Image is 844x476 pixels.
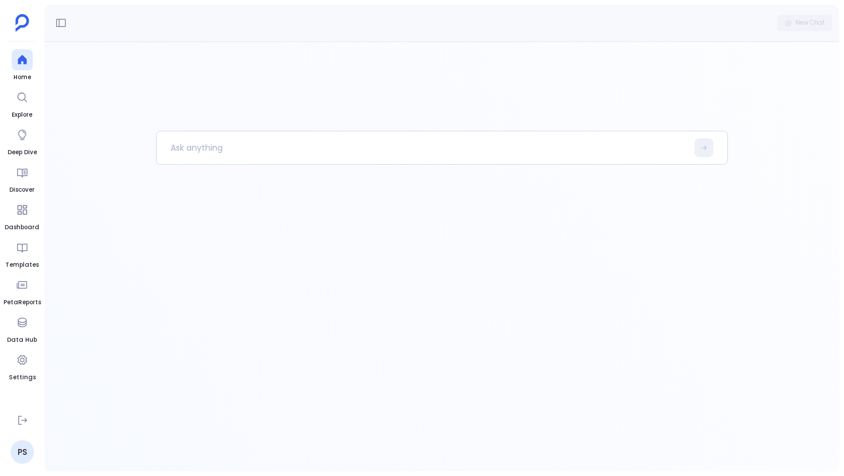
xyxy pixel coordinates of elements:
a: PetaReports [4,274,41,307]
a: Discover [9,162,35,195]
span: Deep Dive [8,148,37,157]
span: Explore [12,110,33,120]
a: Data Hub [7,312,37,345]
a: PS [11,440,34,464]
span: Discover [9,185,35,195]
a: Deep Dive [8,124,37,157]
a: Templates [5,237,39,270]
span: Data Hub [7,335,37,345]
a: Settings [9,349,36,382]
span: Templates [5,260,39,270]
img: petavue logo [15,14,29,32]
a: Dashboard [5,199,39,232]
span: PetaReports [4,298,41,307]
a: Home [12,49,33,82]
a: Explore [12,87,33,120]
span: Settings [9,373,36,382]
span: Home [12,73,33,82]
span: Dashboard [5,223,39,232]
